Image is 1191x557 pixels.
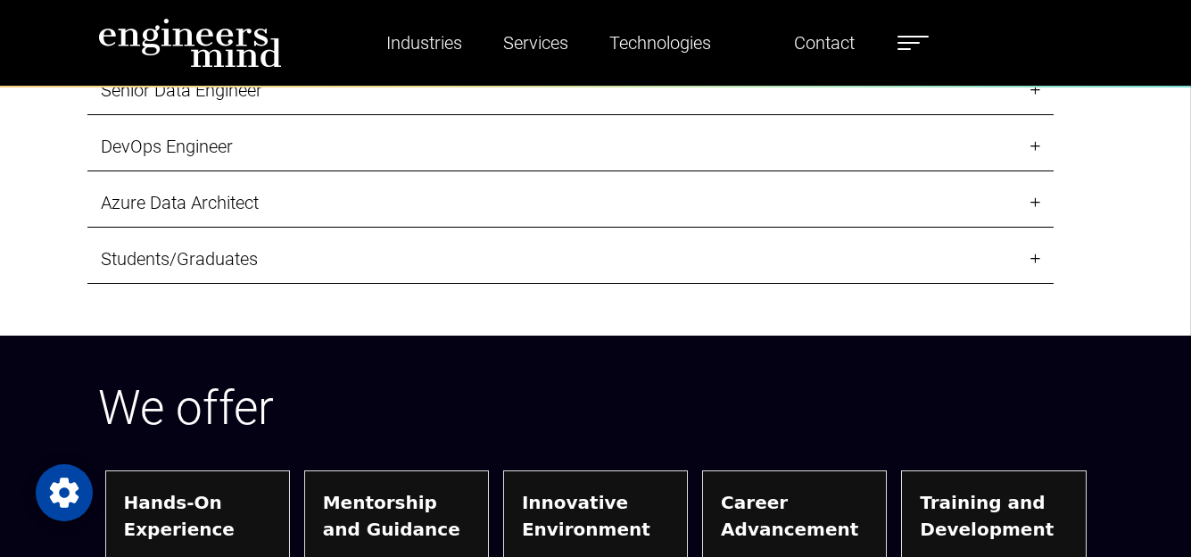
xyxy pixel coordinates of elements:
strong: Mentorship and Guidance [323,489,470,543]
a: Technologies [602,22,718,63]
a: DevOps Engineer [87,122,1054,171]
img: logo [98,18,282,68]
strong: Career Advancement [721,489,868,543]
a: Industries [379,22,469,63]
a: Senior Data Engineer [87,66,1054,115]
strong: Hands-On Experience [124,489,271,543]
strong: Innovative Environment [522,489,669,543]
a: Services [496,22,575,63]
a: Azure Data Architect [87,179,1054,228]
a: Students/Graduates [87,235,1054,284]
span: We offer [98,380,274,436]
strong: Training and Development [920,489,1067,543]
a: Contact [787,22,862,63]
